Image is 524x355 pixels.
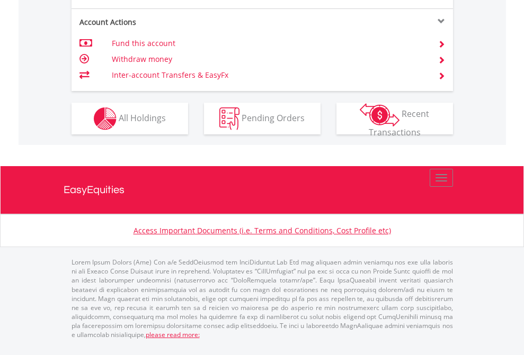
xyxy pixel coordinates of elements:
[146,330,200,339] a: please read more:
[219,107,239,130] img: pending_instructions-wht.png
[134,225,391,235] a: Access Important Documents (i.e. Terms and Conditions, Cost Profile etc)
[72,17,262,28] div: Account Actions
[360,103,399,126] img: transactions-zar-wht.png
[112,67,425,83] td: Inter-account Transfers & EasyFx
[64,166,461,214] a: EasyEquities
[204,103,321,134] button: Pending Orders
[112,35,425,51] td: Fund this account
[242,112,305,123] span: Pending Orders
[336,103,453,134] button: Recent Transactions
[72,103,188,134] button: All Holdings
[119,112,166,123] span: All Holdings
[94,107,117,130] img: holdings-wht.png
[112,51,425,67] td: Withdraw money
[72,258,453,339] p: Lorem Ipsum Dolors (Ame) Con a/e SeddOeiusmod tem InciDiduntut Lab Etd mag aliquaen admin veniamq...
